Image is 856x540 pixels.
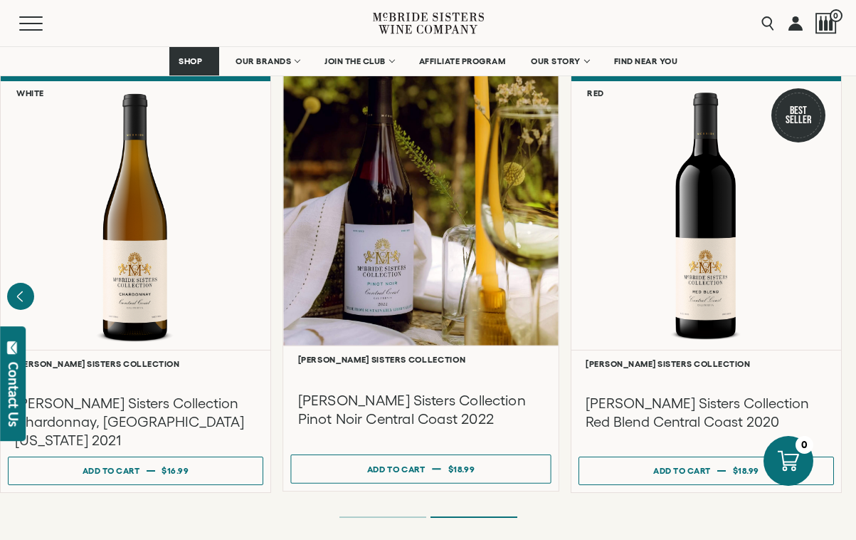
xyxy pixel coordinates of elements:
[236,56,291,66] span: OUR BRANDS
[339,516,426,518] li: Page dot 1
[169,47,219,76] a: SHOP
[430,516,517,518] li: Page dot 2
[324,56,386,66] span: JOIN THE CLUB
[522,47,598,76] a: OUR STORY
[531,56,581,66] span: OUR STORY
[15,359,256,368] h6: [PERSON_NAME] Sisters Collection
[83,460,140,481] div: Add to cart
[282,63,559,492] a: [PERSON_NAME] Sisters Collection [PERSON_NAME] Sisters Collection Pinot Noir Central Coast 2022 A...
[653,460,711,481] div: Add to cart
[605,47,687,76] a: FIND NEAR YOU
[15,394,256,450] h3: [PERSON_NAME] Sisters Collection Chardonnay, [GEOGRAPHIC_DATA][US_STATE] 2021
[7,283,34,310] button: Previous
[298,355,544,364] h6: [PERSON_NAME] Sisters Collection
[179,56,203,66] span: SHOP
[367,458,426,479] div: Add to cart
[6,362,21,427] div: Contact Us
[16,88,44,98] h6: White
[315,47,403,76] a: JOIN THE CLUB
[586,359,827,368] h6: [PERSON_NAME] Sisters Collection
[587,88,604,98] h6: Red
[226,47,308,76] a: OUR BRANDS
[586,394,827,431] h3: [PERSON_NAME] Sisters Collection Red Blend Central Coast 2020
[796,436,813,454] div: 0
[419,56,506,66] span: AFFILIATE PROGRAM
[733,466,759,475] span: $18.99
[298,390,544,428] h3: [PERSON_NAME] Sisters Collection Pinot Noir Central Coast 2022
[410,47,515,76] a: AFFILIATE PROGRAM
[614,56,678,66] span: FIND NEAR YOU
[162,466,189,475] span: $16.99
[448,464,475,474] span: $18.99
[578,457,834,485] button: Add to cart $18.99
[290,455,551,484] button: Add to cart $18.99
[19,16,70,31] button: Mobile Menu Trigger
[830,9,842,22] span: 0
[571,73,842,493] a: Red Best Seller McBride Sisters Collection Red Blend Central Coast [PERSON_NAME] Sisters Collecti...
